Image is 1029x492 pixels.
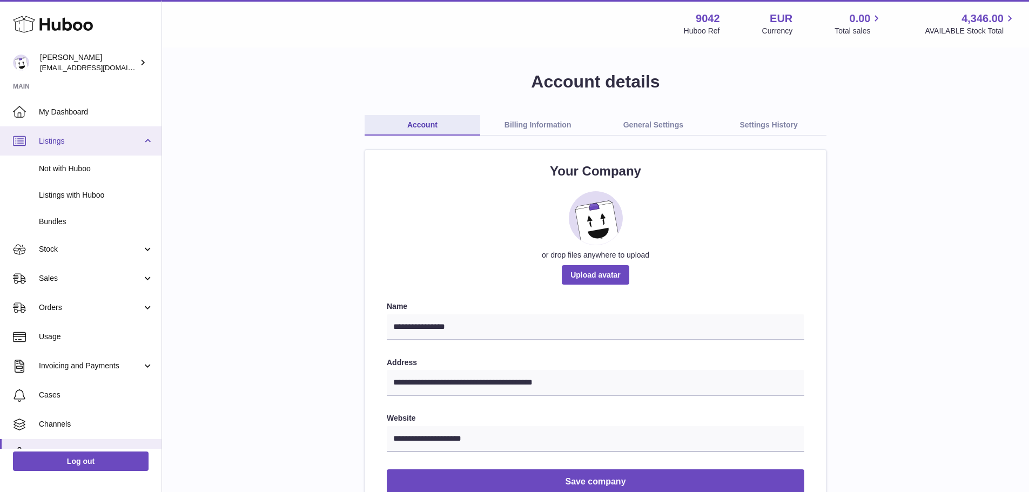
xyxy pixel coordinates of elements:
img: placeholder_image.svg [569,191,623,245]
div: [PERSON_NAME] [40,52,137,73]
div: or drop files anywhere to upload [387,250,804,260]
span: Orders [39,302,142,313]
label: Website [387,413,804,423]
a: 0.00 Total sales [835,11,883,36]
label: Address [387,358,804,368]
span: Listings with Huboo [39,190,153,200]
span: 0.00 [850,11,871,26]
span: Settings [39,448,153,459]
label: Name [387,301,804,312]
span: Listings [39,136,142,146]
h1: Account details [179,70,1012,93]
span: [EMAIL_ADDRESS][DOMAIN_NAME] [40,63,159,72]
img: internalAdmin-9042@internal.huboo.com [13,55,29,71]
a: Account [365,115,480,136]
a: General Settings [596,115,711,136]
span: Cases [39,390,153,400]
h2: Your Company [387,163,804,180]
strong: EUR [770,11,792,26]
span: Invoicing and Payments [39,361,142,371]
a: Settings History [711,115,826,136]
a: Log out [13,451,149,471]
div: Huboo Ref [684,26,720,36]
span: Not with Huboo [39,164,153,174]
span: Total sales [835,26,883,36]
span: 4,346.00 [961,11,1004,26]
strong: 9042 [696,11,720,26]
span: Usage [39,332,153,342]
span: AVAILABLE Stock Total [925,26,1016,36]
span: Stock [39,244,142,254]
span: Bundles [39,217,153,227]
span: Channels [39,419,153,429]
span: Upload avatar [562,265,629,285]
a: 4,346.00 AVAILABLE Stock Total [925,11,1016,36]
span: Sales [39,273,142,284]
a: Billing Information [480,115,596,136]
span: My Dashboard [39,107,153,117]
div: Currency [762,26,793,36]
